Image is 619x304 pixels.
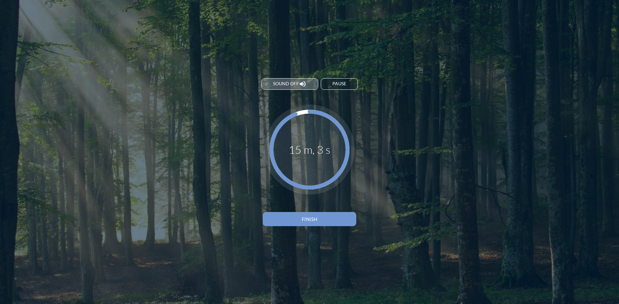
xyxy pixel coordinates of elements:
[273,81,299,87] span: Sound off
[261,78,318,90] button: Sound off
[332,81,346,87] div: Pause
[289,143,330,156] div: 15 m, 3 s
[263,212,356,226] button: Finish
[321,78,358,90] button: Pause
[299,80,307,88] i: volume_up
[274,216,345,222] div: Finish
